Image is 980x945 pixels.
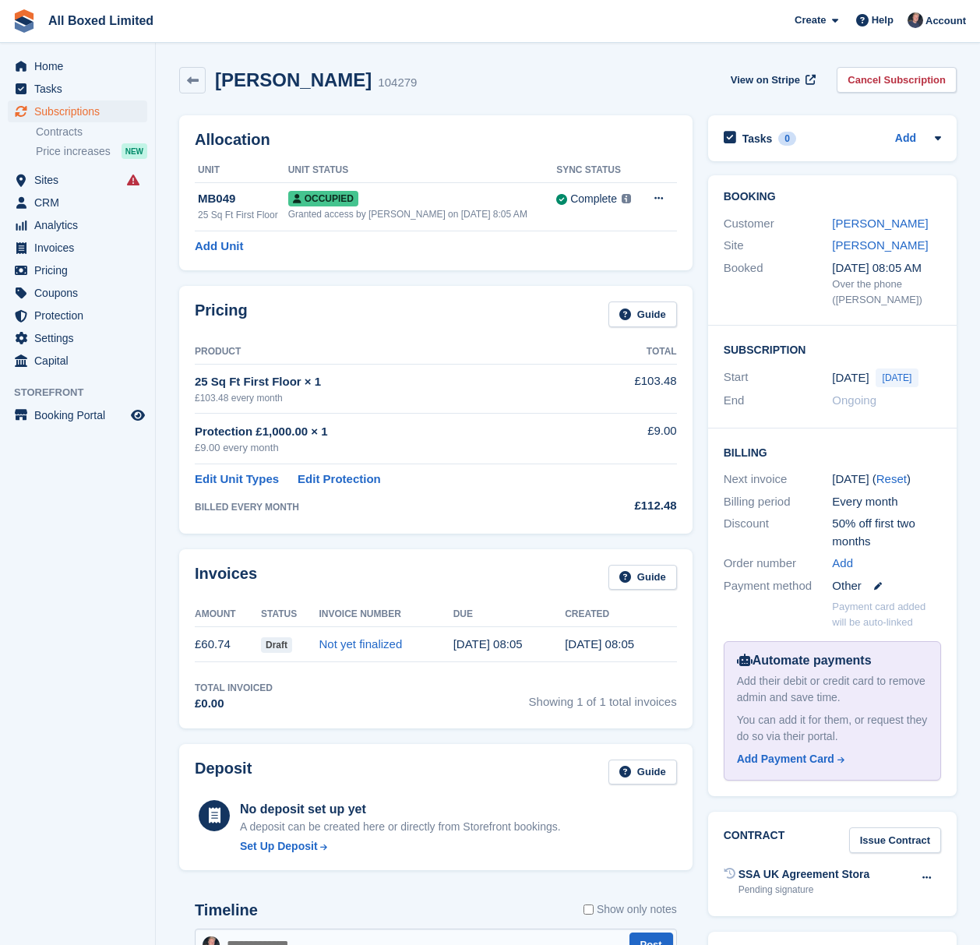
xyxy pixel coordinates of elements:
th: Amount [195,602,261,627]
th: Product [195,340,587,365]
div: MB049 [198,190,288,208]
th: Sync Status [556,158,640,183]
div: Site [724,237,833,255]
div: Booked [724,259,833,308]
a: Guide [608,301,677,327]
div: BILLED EVERY MONTH [195,500,587,514]
th: Due [453,602,565,627]
p: Payment card added will be auto-linked [832,599,941,629]
h2: Subscription [724,341,941,357]
span: Create [795,12,826,28]
div: Start [724,368,833,387]
div: Payment method [724,577,833,595]
span: Analytics [34,214,128,236]
td: £60.74 [195,627,261,662]
span: Help [872,12,894,28]
a: Edit Unit Types [195,471,279,488]
a: Not yet finalized [319,637,403,651]
a: menu [8,214,147,236]
span: Subscriptions [34,100,128,122]
a: menu [8,169,147,191]
time: 2025-08-29 07:05:19 UTC [565,637,634,651]
i: Smart entry sync failures have occurred [127,174,139,186]
h2: Booking [724,191,941,203]
th: Unit [195,158,288,183]
img: stora-icon-8386f47178a22dfd0bd8f6a31ec36ba5ce8667c1dd55bd0f319d3a0aa187defe.svg [12,9,36,33]
span: Booking Portal [34,404,128,426]
div: Complete [570,191,617,207]
time: 2025-08-29 00:00:00 UTC [832,369,869,387]
a: menu [8,305,147,326]
div: Add their debit or credit card to remove admin and save time. [737,673,928,706]
img: icon-info-grey-7440780725fd019a000dd9b08b2336e03edf1995a4989e88bcd33f0948082b44.svg [622,194,631,203]
a: All Boxed Limited [42,8,160,33]
span: Home [34,55,128,77]
span: Pricing [34,259,128,281]
span: Draft [261,637,292,653]
div: Discount [724,515,833,550]
h2: Deposit [195,760,252,785]
a: Issue Contract [849,827,941,853]
td: £9.00 [587,414,677,464]
div: 104279 [378,74,417,92]
h2: Tasks [742,132,773,146]
div: Pending signature [739,883,870,897]
a: Edit Protection [298,471,381,488]
div: NEW [122,143,147,159]
div: Set Up Deposit [240,838,318,855]
span: Sites [34,169,128,191]
div: 0 [778,132,796,146]
a: Cancel Subscription [837,67,957,93]
span: Tasks [34,78,128,100]
th: Invoice Number [319,602,453,627]
span: Occupied [288,191,358,206]
th: Created [565,602,676,627]
div: Automate payments [737,651,928,670]
time: 2025-08-30 07:05:19 UTC [453,637,523,651]
a: menu [8,100,147,122]
div: Add Payment Card [737,751,834,767]
a: Add [895,130,916,148]
a: View on Stripe [724,67,819,93]
span: Capital [34,350,128,372]
a: [PERSON_NAME] [832,217,928,230]
div: Granted access by [PERSON_NAME] on [DATE] 8:05 AM [288,207,556,221]
span: View on Stripe [731,72,800,88]
div: 50% off first two months [832,515,941,550]
div: Other [832,577,941,595]
h2: Pricing [195,301,248,327]
div: £112.48 [587,497,677,515]
span: Coupons [34,282,128,304]
a: Guide [608,760,677,785]
a: Contracts [36,125,147,139]
h2: Invoices [195,565,257,591]
a: menu [8,192,147,213]
div: Customer [724,215,833,233]
span: Settings [34,327,128,349]
a: Add Payment Card [737,751,922,767]
a: menu [8,78,147,100]
a: menu [8,404,147,426]
a: Add Unit [195,238,243,256]
span: Ongoing [832,393,876,407]
a: menu [8,237,147,259]
div: Order number [724,555,833,573]
a: Set Up Deposit [240,838,561,855]
span: Showing 1 of 1 total invoices [529,681,677,713]
a: menu [8,327,147,349]
a: menu [8,282,147,304]
div: 25 Sq Ft First Floor × 1 [195,373,587,391]
div: Every month [832,493,941,511]
a: menu [8,55,147,77]
div: £103.48 every month [195,391,587,405]
h2: Timeline [195,901,258,919]
a: Guide [608,565,677,591]
div: SSA UK Agreement Stora [739,866,870,883]
div: Billing period [724,493,833,511]
div: £0.00 [195,695,273,713]
a: menu [8,350,147,372]
a: Price increases NEW [36,143,147,160]
div: Protection £1,000.00 × 1 [195,423,587,441]
td: £103.48 [587,364,677,413]
span: CRM [34,192,128,213]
